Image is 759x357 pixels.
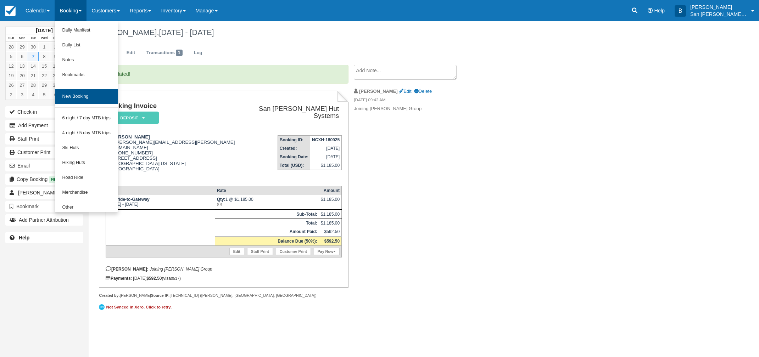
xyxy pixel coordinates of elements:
[106,267,149,272] strong: [PERSON_NAME]:
[5,201,83,212] button: Bookmark
[55,89,118,104] a: New Booking
[5,147,83,158] a: Customer Print
[5,160,83,171] button: Email
[55,53,118,68] a: Notes
[5,232,83,243] a: Help
[319,227,342,237] td: $592.50
[99,65,348,84] p: Updated!
[55,170,118,185] a: Road Ride
[106,276,342,281] div: : [DATE] (visa )
[414,89,432,94] a: Delete
[6,42,17,52] a: 28
[28,52,39,61] a: 7
[648,8,653,13] i: Help
[151,293,170,297] strong: Source IP:
[217,197,225,202] strong: Qty
[399,89,411,94] a: Edit
[247,248,273,255] a: Staff Print
[17,61,28,71] a: 13
[39,34,50,42] th: Wed
[171,276,179,280] small: 0517
[215,195,319,210] td: 1 @ $1,185.00
[39,61,50,71] a: 15
[310,144,342,153] td: [DATE]
[17,34,28,42] th: Mon
[50,61,61,71] a: 16
[278,135,310,144] th: Booking ID:
[39,90,50,100] a: 5
[310,153,342,161] td: [DATE]
[146,276,162,281] strong: $592.50
[55,141,118,155] a: Ski Huts
[150,267,212,272] em: Joining [PERSON_NAME] Group
[94,28,653,37] h1: [PERSON_NAME],
[39,42,50,52] a: 1
[17,52,28,61] a: 6
[6,61,17,71] a: 12
[17,42,28,52] a: 29
[17,71,28,80] a: 20
[215,227,319,237] th: Amount Paid:
[215,210,319,219] th: Sub-Total:
[50,80,61,90] a: 30
[675,5,686,17] div: B
[49,176,62,182] span: New
[176,50,183,56] span: 1
[312,137,340,142] strong: NCXH-180925
[5,6,16,16] img: checkfront-main-nav-mini-logo.png
[6,90,17,100] a: 2
[310,161,342,170] td: $1,185.00
[319,210,342,219] td: $1,185.00
[319,219,342,228] td: $1,185.00
[99,303,173,311] a: Not Synced in Xero. Click to retry.
[18,190,59,195] span: [PERSON_NAME]
[359,89,398,94] strong: [PERSON_NAME]
[141,46,188,60] a: Transactions1
[39,52,50,61] a: 8
[36,28,52,33] strong: [DATE]
[99,293,348,298] div: [PERSON_NAME] [TECHNICAL_ID] ([PERSON_NAME], [GEOGRAPHIC_DATA], [GEOGRAPHIC_DATA])
[28,90,39,100] a: 4
[55,23,118,38] a: Daily Manifest
[106,112,159,124] em: Deposit
[39,71,50,80] a: 22
[121,46,140,60] a: Edit
[354,97,473,105] em: [DATE] 09:42 AM
[5,120,83,131] button: Add Payment
[106,276,131,281] strong: Payments
[50,71,61,80] a: 23
[55,126,118,141] a: 4 night / 5 day MTB trips
[50,52,61,61] a: 9
[354,106,473,112] p: Joining [PERSON_NAME] Group
[217,202,317,206] em: (())
[50,90,61,100] a: 6
[108,197,150,202] strong: Telluride-to-Gateway
[5,133,83,144] a: Staff Print
[106,186,215,195] th: Item
[28,80,39,90] a: 28
[276,248,311,255] a: Customer Print
[19,235,29,240] b: Help
[106,195,215,210] td: [DATE] - [DATE]
[229,248,244,255] a: Edit
[17,90,28,100] a: 3
[28,34,39,42] th: Tue
[55,21,118,212] ul: Booking
[106,134,243,180] div: [PERSON_NAME][EMAIL_ADDRESS][PERSON_NAME][DOMAIN_NAME] [PHONE_NUMBER] [STREET_ADDRESS] [GEOGRAPHI...
[189,46,208,60] a: Log
[5,214,83,226] button: Add Partner Attribution
[28,71,39,80] a: 21
[110,134,150,140] strong: [PERSON_NAME]
[215,186,319,195] th: Rate
[314,248,340,255] a: Pay Now
[6,52,17,61] a: 5
[324,239,340,244] strong: $592.50
[319,186,342,195] th: Amount
[278,161,310,170] th: Total (USD):
[654,8,665,13] span: Help
[5,187,83,198] a: [PERSON_NAME] 1
[690,11,747,18] p: San [PERSON_NAME] Hut Systems
[99,293,120,297] strong: Created by:
[215,237,319,246] th: Balance Due (50%):
[55,38,118,53] a: Daily List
